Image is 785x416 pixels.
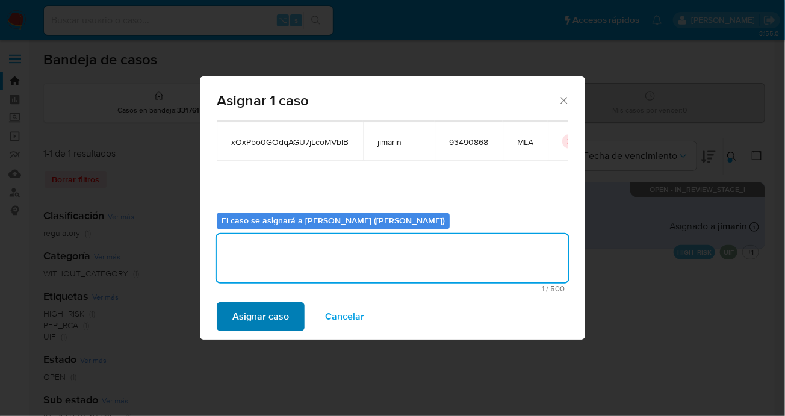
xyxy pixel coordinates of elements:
[200,76,585,340] div: assign-modal
[217,302,305,331] button: Asignar caso
[449,137,488,147] span: 93490868
[517,137,533,147] span: MLA
[377,137,420,147] span: jimarin
[558,95,569,105] button: Cerrar ventana
[232,303,289,330] span: Asignar caso
[325,303,364,330] span: Cancelar
[231,137,349,147] span: xOxPbo0GOdqAGU7jLcoMVblB
[220,285,565,293] span: Máximo 500 caracteres
[217,93,558,108] span: Asignar 1 caso
[222,214,445,226] b: El caso se asignará a [PERSON_NAME] ([PERSON_NAME])
[562,134,577,149] button: icon-button
[309,302,380,331] button: Cancelar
